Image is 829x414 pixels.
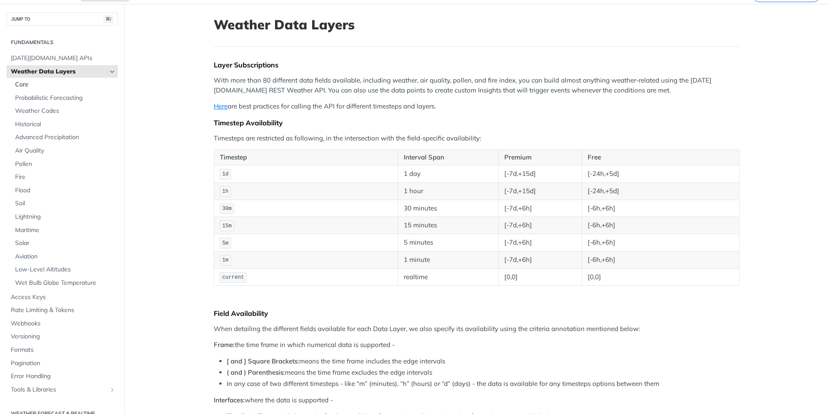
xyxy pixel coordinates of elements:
span: Versioning [11,332,116,341]
a: Weather Data LayersHide subpages for Weather Data Layers [6,65,118,78]
span: Tools & Libraries [11,385,107,394]
button: Hide subpages for Weather Data Layers [109,68,116,75]
a: Pagination [6,357,118,370]
a: Here [214,102,228,110]
a: Maritime [11,224,118,237]
li: means the time frame excludes the edge intervals [227,368,740,378]
span: 1d [222,171,228,177]
li: In any case of two different timesteps - like “m” (minutes), “h” (hours) or “d” (days) - the data... [227,379,740,389]
span: 15m [222,223,232,229]
strong: ( and ) Parenthesis: [227,368,285,376]
a: Aviation [11,250,118,263]
span: [DATE][DOMAIN_NAME] APIs [11,54,116,63]
a: Rate Limiting & Tokens [6,304,118,317]
span: Weather Data Layers [11,67,107,76]
span: Lightning [15,213,116,221]
td: 1 day [398,165,498,182]
th: Interval Span [398,150,498,166]
a: [DATE][DOMAIN_NAME] APIs [6,52,118,65]
span: Access Keys [11,293,116,302]
p: the time frame in which numerical data is supported - [214,340,740,350]
td: [-6h,+6h] [582,251,739,268]
span: Historical [15,120,116,129]
span: Pollen [15,160,116,169]
a: Webhooks [6,317,118,330]
td: 1 hour [398,182,498,200]
span: Low-Level Altitudes [15,265,116,274]
td: [-24h,+5d] [582,182,739,200]
a: Air Quality [11,144,118,157]
span: Probabilistic Forecasting [15,94,116,102]
span: 1m [222,257,228,263]
span: Maritime [15,226,116,235]
a: Advanced Precipitation [11,131,118,144]
div: Timestep Availability [214,118,740,127]
a: Lightning [11,210,118,223]
button: JUMP TO⌘/ [6,13,118,25]
a: Weather Codes [11,105,118,118]
td: [-7d,+6h] [499,217,582,234]
a: Fire [11,171,118,184]
a: Core [11,78,118,91]
h1: Weather Data Layers [214,17,740,32]
td: 30 minutes [398,200,498,217]
td: [-6h,+6h] [582,217,739,234]
td: 15 minutes [398,217,498,234]
a: Access Keys [6,291,118,304]
p: When detailing the different fields available for each Data Layer, we also specify its availabili... [214,324,740,334]
div: Layer Subscriptions [214,61,740,69]
a: Pollen [11,158,118,171]
a: Soil [11,197,118,210]
td: 5 minutes [398,234,498,252]
td: [-7d,+15d] [499,165,582,182]
button: Show subpages for Tools & Libraries [109,386,116,393]
a: Flood [11,184,118,197]
span: 30m [222,206,232,212]
td: [-7d,+6h] [499,234,582,252]
p: are best practices for calling the API for different timesteps and layers. [214,102,740,111]
span: Weather Codes [15,107,116,115]
td: realtime [398,268,498,286]
span: Soil [15,199,116,208]
a: Solar [11,237,118,250]
p: Timesteps are restricted as following, in the intersection with the field-specific availability: [214,134,740,143]
strong: [ and ] Square Brackets: [227,357,299,365]
a: Probabilistic Forecasting [11,92,118,105]
a: Versioning [6,330,118,343]
a: Wet Bulb Globe Temperature [11,277,118,290]
span: Flood [15,186,116,195]
td: [-24h,+5d] [582,165,739,182]
span: Error Handling [11,372,116,381]
a: Low-Level Altitudes [11,263,118,276]
th: Premium [499,150,582,166]
td: [-7d,+6h] [499,200,582,217]
a: Historical [11,118,118,131]
td: [-6h,+6h] [582,200,739,217]
th: Free [582,150,739,166]
strong: Interfaces: [214,396,245,404]
a: Error Handling [6,370,118,383]
div: Field Availability [214,309,740,318]
li: means the time frame includes the edge intervals [227,357,740,366]
span: Formats [11,346,116,354]
span: current [222,274,244,280]
span: Core [15,80,116,89]
span: 5m [222,240,228,246]
td: [0,0] [582,268,739,286]
span: Webhooks [11,319,116,328]
a: Tools & LibrariesShow subpages for Tools & Libraries [6,383,118,396]
span: Advanced Precipitation [15,133,116,142]
td: 1 minute [398,251,498,268]
span: 1h [222,188,228,194]
p: With more than 80 different data fields available, including weather, air quality, pollen, and fi... [214,76,740,95]
td: [-6h,+6h] [582,234,739,252]
td: [-7d,+15d] [499,182,582,200]
span: Fire [15,173,116,182]
p: where the data is supported - [214,395,740,405]
span: Aviation [15,252,116,261]
td: [0,0] [499,268,582,286]
span: Wet Bulb Globe Temperature [15,279,116,287]
strong: Frame: [214,341,235,349]
span: Air Quality [15,146,116,155]
span: Solar [15,239,116,248]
